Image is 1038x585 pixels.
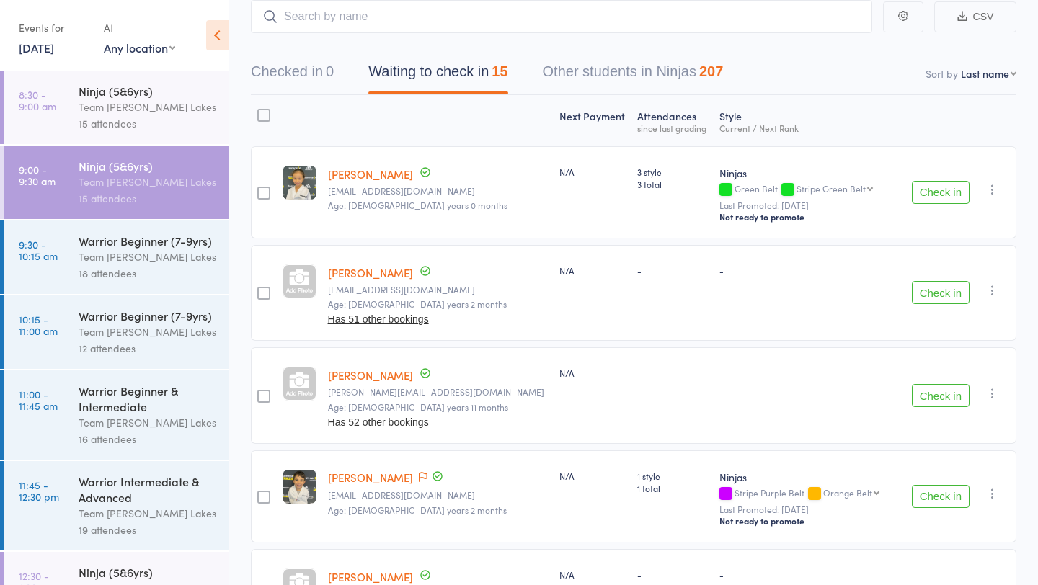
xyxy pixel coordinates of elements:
a: 10:15 -11:00 amWarrior Beginner (7-9yrs)Team [PERSON_NAME] Lakes12 attendees [4,295,229,369]
div: Not ready to promote [719,211,898,223]
img: image1747437548.png [283,470,316,504]
div: At [104,16,175,40]
span: 1 style [637,470,708,482]
div: 15 [492,63,507,79]
div: - [637,367,708,379]
a: [PERSON_NAME] [328,569,413,584]
time: 9:00 - 9:30 am [19,164,56,187]
small: David.2212@yahoo.com [328,387,548,397]
div: Warrior Beginner & Intermediate [79,383,216,414]
span: Age: [DEMOGRAPHIC_DATA] years 0 months [328,199,507,211]
div: Next Payment [554,102,632,140]
div: Ninjas [719,166,898,180]
img: image1715382623.png [283,166,316,200]
a: [PERSON_NAME] [328,265,413,280]
div: Ninja (5&6yrs) [79,83,216,99]
time: 9:30 - 10:15 am [19,238,58,262]
div: Green Belt [719,184,898,196]
span: 1 total [637,482,708,494]
div: Team [PERSON_NAME] Lakes [79,249,216,265]
small: Madalglish@gmail.com [328,285,548,295]
div: Warrior Intermediate & Advanced [79,473,216,505]
div: 15 attendees [79,115,216,132]
div: Team [PERSON_NAME] Lakes [79,414,216,431]
button: Has 52 other bookings [328,416,429,428]
a: 11:00 -11:45 amWarrior Beginner & IntermediateTeam [PERSON_NAME] Lakes16 attendees [4,370,229,460]
button: Check in [912,281,970,304]
div: - [637,568,708,581]
div: N/A [559,568,626,581]
div: Events for [19,16,89,40]
div: - [719,568,898,581]
span: Age: [DEMOGRAPHIC_DATA] years 2 months [328,504,507,516]
div: Ninja (5&6yrs) [79,564,216,580]
button: Other students in Ninjas207 [543,56,724,94]
div: 207 [699,63,723,79]
time: 11:45 - 12:30 pm [19,479,59,502]
div: Team [PERSON_NAME] Lakes [79,99,216,115]
button: Check in [912,485,970,508]
a: 11:45 -12:30 pmWarrior Intermediate & AdvancedTeam [PERSON_NAME] Lakes19 attendees [4,461,229,550]
div: Team [PERSON_NAME] Lakes [79,174,216,190]
time: 10:15 - 11:00 am [19,313,58,336]
div: - [719,264,898,277]
a: 9:30 -10:15 amWarrior Beginner (7-9yrs)Team [PERSON_NAME] Lakes18 attendees [4,220,229,294]
small: blcasado@outlook.com [328,186,548,196]
span: 3 style [637,166,708,178]
span: Age: [DEMOGRAPHIC_DATA] years 11 months [328,401,508,413]
div: N/A [559,367,626,379]
div: N/A [559,166,626,178]
div: Team [PERSON_NAME] Lakes [79,323,216,340]
time: 8:30 - 9:00 am [19,89,56,112]
div: Warrior Beginner (7-9yrs) [79,308,216,323]
span: Age: [DEMOGRAPHIC_DATA] years 2 months [328,298,507,310]
button: Check in [912,384,970,407]
div: Last name [961,66,1009,81]
a: 8:30 -9:00 amNinja (5&6yrs)Team [PERSON_NAME] Lakes15 attendees [4,71,229,144]
button: Has 51 other bookings [328,313,429,325]
span: 3 total [637,178,708,190]
div: Stripe Purple Belt [719,488,898,500]
div: 18 attendees [79,265,216,282]
button: Waiting to check in15 [368,56,507,94]
div: 16 attendees [79,431,216,447]
a: [PERSON_NAME] [328,470,413,485]
div: 0 [326,63,334,79]
div: Orange Belt [823,488,872,497]
div: 19 attendees [79,522,216,538]
small: Last Promoted: [DATE] [719,200,898,210]
div: Any location [104,40,175,55]
div: Current / Next Rank [719,123,898,133]
div: - [637,264,708,277]
a: [DATE] [19,40,54,55]
small: Last Promoted: [DATE] [719,504,898,514]
div: Stripe Green Belt [797,184,866,193]
div: Warrior Beginner (7-9yrs) [79,233,216,249]
button: Checked in0 [251,56,334,94]
div: since last grading [637,123,708,133]
div: N/A [559,264,626,277]
div: Not ready to promote [719,515,898,527]
div: 15 attendees [79,190,216,207]
div: Ninja (5&6yrs) [79,158,216,174]
div: Style [714,102,904,140]
div: 12 attendees [79,340,216,357]
button: CSV [934,1,1016,32]
div: - [719,367,898,379]
div: Team [PERSON_NAME] Lakes [79,505,216,522]
time: 11:00 - 11:45 am [19,388,58,411]
a: [PERSON_NAME] [328,166,413,182]
div: Atten­dances [631,102,714,140]
div: N/A [559,470,626,482]
a: [PERSON_NAME] [328,367,413,383]
small: mariagaidatzis14@gmail.com [328,490,548,500]
a: 9:00 -9:30 amNinja (5&6yrs)Team [PERSON_NAME] Lakes15 attendees [4,146,229,219]
button: Check in [912,181,970,204]
label: Sort by [926,66,958,81]
div: Ninjas [719,470,898,484]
